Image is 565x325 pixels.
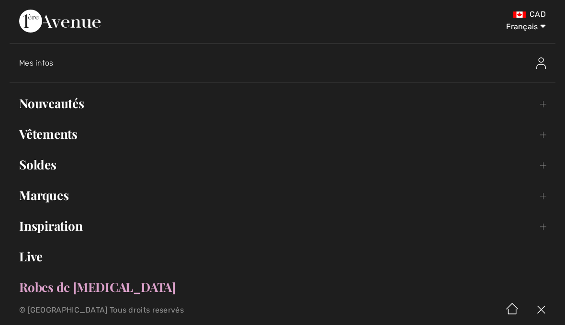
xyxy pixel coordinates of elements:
img: X [527,295,555,325]
img: Mes infos [536,57,546,69]
a: Robes de [MEDICAL_DATA] [10,277,555,298]
p: © [GEOGRAPHIC_DATA] Tous droits reservés [19,307,332,314]
a: Inspiration [10,215,555,236]
a: Live [10,246,555,267]
img: Accueil [498,295,527,325]
a: Nouveautés [10,93,555,114]
img: 1ère Avenue [19,10,101,33]
a: Vêtements [10,123,555,145]
a: Marques [10,185,555,206]
a: Soldes [10,154,555,175]
span: Mes infos [19,58,54,67]
div: CAD [332,10,546,19]
a: Mes infosMes infos [19,48,555,78]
